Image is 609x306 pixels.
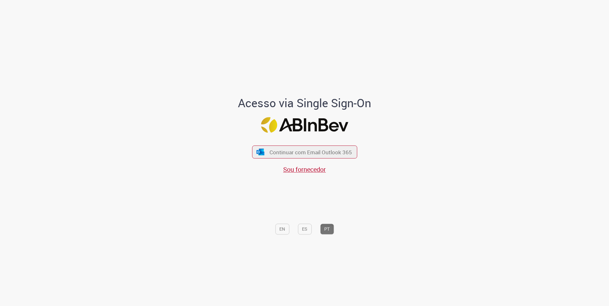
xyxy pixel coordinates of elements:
img: ícone Azure/Microsoft 360 [256,149,265,155]
span: Continuar com Email Outlook 365 [269,149,352,156]
button: ícone Azure/Microsoft 360 Continuar com Email Outlook 365 [252,145,357,158]
h1: Acesso via Single Sign-On [216,97,393,110]
button: PT [320,224,334,234]
img: Logo ABInBev [261,117,348,133]
button: EN [275,224,289,234]
a: Sou fornecedor [283,165,326,174]
button: ES [298,224,312,234]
